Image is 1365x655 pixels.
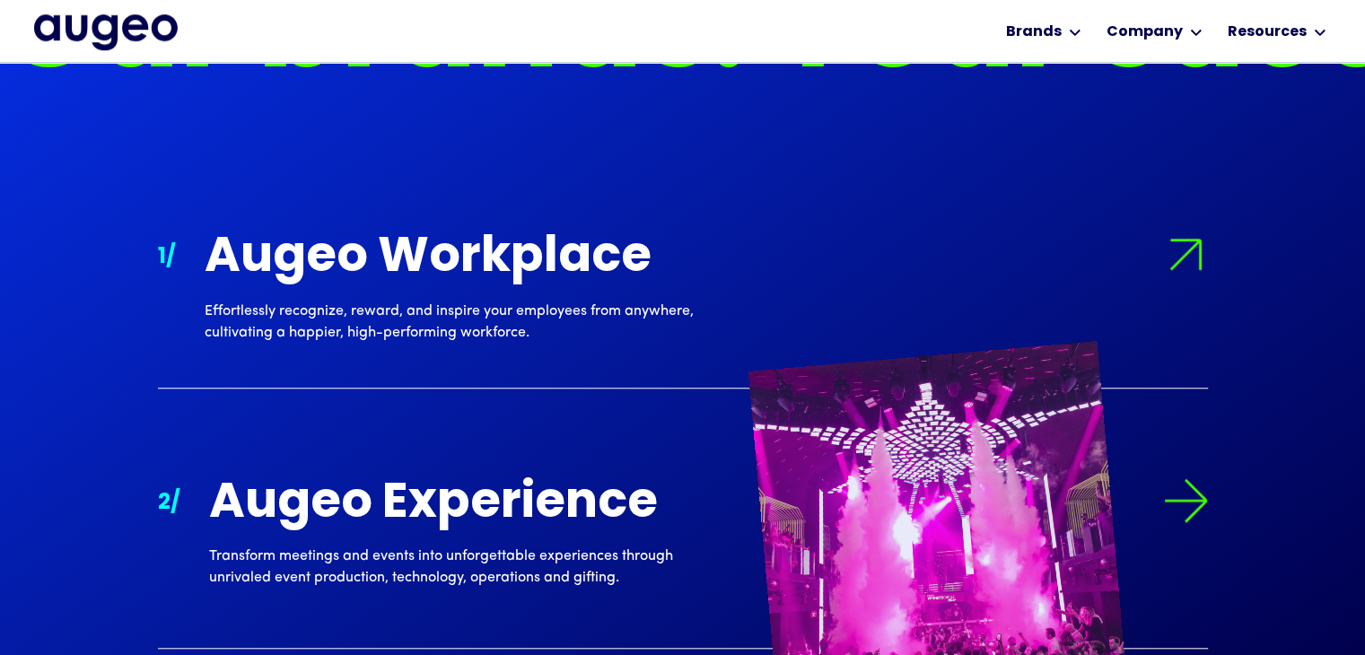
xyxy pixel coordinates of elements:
[1163,478,1208,523] img: Arrow symbol in bright green pointing right to indicate an active link.
[171,487,180,520] div: /
[1153,223,1217,287] img: Arrow symbol in bright green pointing right to indicate an active link.
[205,232,722,285] div: Augeo Workplace
[209,546,726,589] div: Transform meetings and events into unforgettable experiences through unrivaled event production, ...
[1107,22,1183,43] div: Company
[1228,22,1307,43] div: Resources
[166,241,176,274] div: /
[158,188,1208,388] a: 1/Arrow symbol in bright green pointing right to indicate an active link.Augeo WorkplaceEffortles...
[158,433,1208,649] a: 2/Arrow symbol in bright green pointing right to indicate an active link.Augeo ExperienceTransfor...
[1006,22,1062,43] div: Brands
[205,301,722,344] div: Effortlessly recognize, reward, and inspire your employees from anywhere, cultivating a happier, ...
[209,478,726,531] div: Augeo Experience
[158,487,171,520] div: 2
[34,14,178,52] a: home
[158,241,166,274] div: 1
